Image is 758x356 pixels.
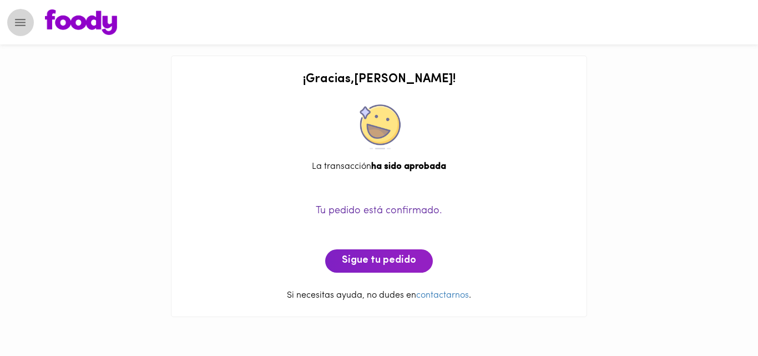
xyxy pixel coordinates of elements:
button: Menu [7,9,34,36]
p: Si necesitas ayuda, no dudes en . [183,289,575,302]
img: approved.png [357,104,401,149]
button: Sigue tu pedido [325,249,433,273]
h2: ¡ Gracias , [PERSON_NAME] ! [183,73,575,86]
span: Sigue tu pedido [342,255,416,267]
a: contactarnos [416,291,469,300]
iframe: Messagebird Livechat Widget [694,292,747,345]
img: logo.png [45,9,117,35]
div: La transacción [183,161,575,173]
b: ha sido aprobada [371,162,446,171]
span: Tu pedido está confirmado. [316,206,442,216]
